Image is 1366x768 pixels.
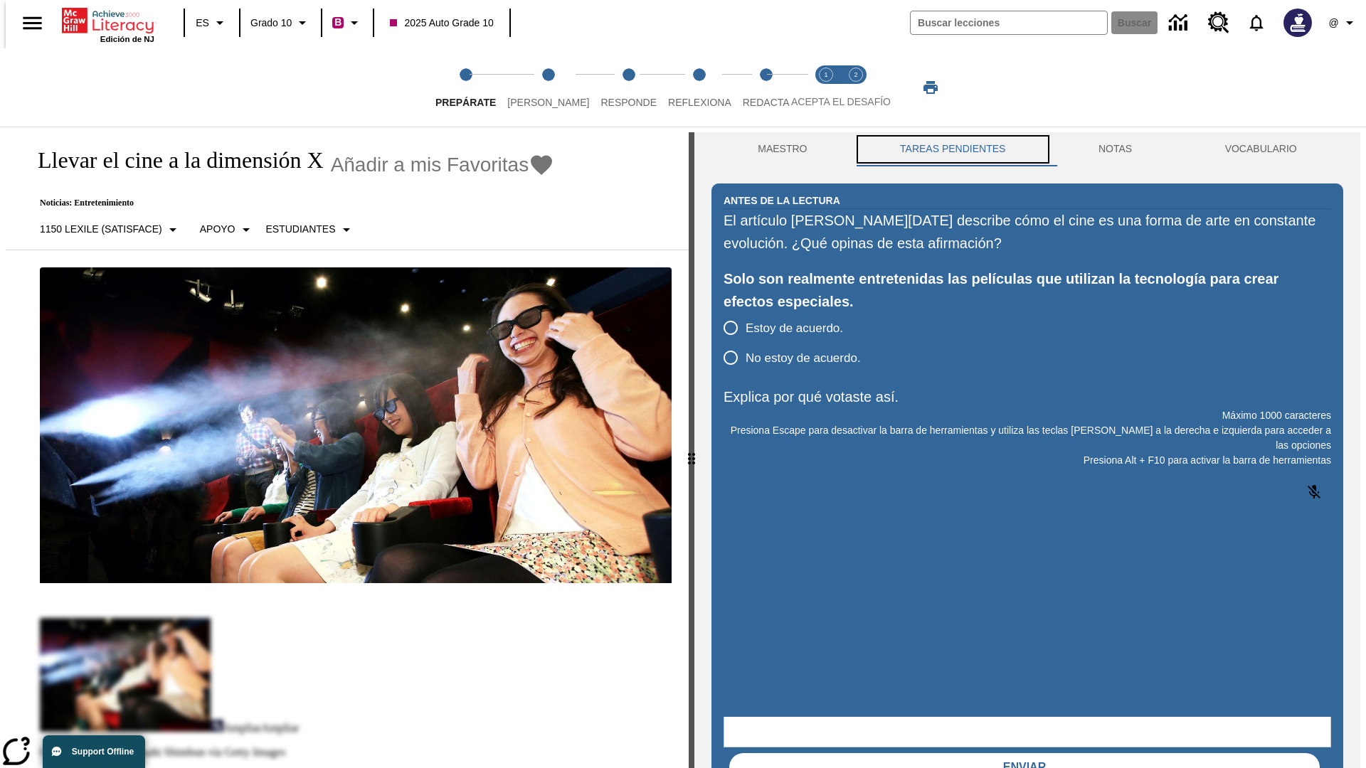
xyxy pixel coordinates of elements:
span: @ [1328,16,1338,31]
p: Máximo 1000 caracteres [724,408,1331,423]
h1: Llevar el cine a la dimensión X [23,147,324,174]
button: Escoja un nuevo avatar [1275,4,1320,41]
button: Añadir a mis Favoritas - Llevar el cine a la dimensión X [331,152,555,177]
span: ES [196,16,209,31]
a: Centro de recursos, Se abrirá en una pestaña nueva. [1200,4,1238,42]
button: Boost El color de la clase es rojo violeta. Cambiar el color de la clase. [327,10,369,36]
span: No estoy de acuerdo. [746,349,861,368]
div: poll [724,313,872,373]
span: Estoy de acuerdo. [746,319,843,338]
span: Añadir a mis Favoritas [331,154,529,176]
body: Explica por qué votaste así. Máximo 1000 caracteres Presiona Alt + F10 para activar la barra de h... [6,11,208,24]
span: [PERSON_NAME] [507,97,589,108]
button: Maestro [711,132,854,166]
button: Tipo de apoyo, Apoyo [194,217,260,242]
button: Perfil/Configuración [1320,10,1366,36]
span: Edición de NJ [100,35,154,43]
button: Acepta el desafío contesta step 2 of 2 [835,48,877,127]
span: ACEPTA EL DESAFÍO [791,96,891,107]
div: reading [6,132,689,761]
div: Solo son realmente entretenidas las películas que utilizan la tecnología para crear efectos espec... [724,267,1331,313]
button: Abrir el menú lateral [11,2,53,44]
button: VOCABULARIO [1178,132,1343,166]
p: Estudiantes [266,222,336,237]
span: Support Offline [72,747,134,757]
span: B [334,14,341,31]
a: Notificaciones [1238,4,1275,41]
img: El panel situado frente a los asientos rocía con agua nebulizada al feliz público en un cine equi... [40,267,672,583]
button: Reflexiona step 4 of 5 [657,48,743,127]
button: Seleccione Lexile, 1150 Lexile (Satisface) [34,217,187,242]
span: Responde [600,97,657,108]
div: Pulsa la tecla de intro o la barra espaciadora y luego presiona las flechas de derecha e izquierd... [689,132,694,768]
img: Avatar [1283,9,1312,37]
span: 2025 Auto Grade 10 [390,16,493,31]
span: Prepárate [435,97,496,108]
p: Apoyo [200,222,235,237]
p: Presiona Alt + F10 para activar la barra de herramientas [724,453,1331,468]
p: Presiona Escape para desactivar la barra de herramientas y utiliza las teclas [PERSON_NAME] a la ... [724,423,1331,453]
span: Redacta [743,97,790,108]
button: Responde step 3 of 5 [589,48,668,127]
div: Portada [62,5,154,43]
button: Lenguaje: ES, Selecciona un idioma [189,10,235,36]
span: Grado 10 [250,16,292,31]
button: Lee step 2 of 5 [496,48,600,127]
button: Acepta el desafío lee step 1 of 2 [805,48,847,127]
button: Grado: Grado 10, Elige un grado [245,10,317,36]
button: Haga clic para activar la función de reconocimiento de voz [1297,475,1331,509]
div: Instructional Panel Tabs [711,132,1343,166]
a: Centro de información [1160,4,1200,43]
h2: Antes de la lectura [724,193,840,208]
text: 1 [824,71,827,78]
button: Prepárate step 1 of 5 [424,48,507,127]
button: Support Offline [43,735,145,768]
div: activity [694,132,1360,768]
input: Buscar campo [911,11,1107,34]
p: 1150 Lexile (Satisface) [40,222,162,237]
button: TAREAS PENDIENTES [854,132,1052,166]
div: El artículo [PERSON_NAME][DATE] describe cómo el cine es una forma de arte en constante evolución... [724,209,1331,255]
text: 2 [854,71,857,78]
button: Redacta step 5 of 5 [731,48,801,127]
button: NOTAS [1052,132,1179,166]
span: Reflexiona [668,97,731,108]
button: Seleccionar estudiante [260,217,361,242]
button: Imprimir [908,75,953,100]
p: Explica por qué votaste así. [724,385,1331,408]
p: Noticias: Entretenimiento [23,198,554,208]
